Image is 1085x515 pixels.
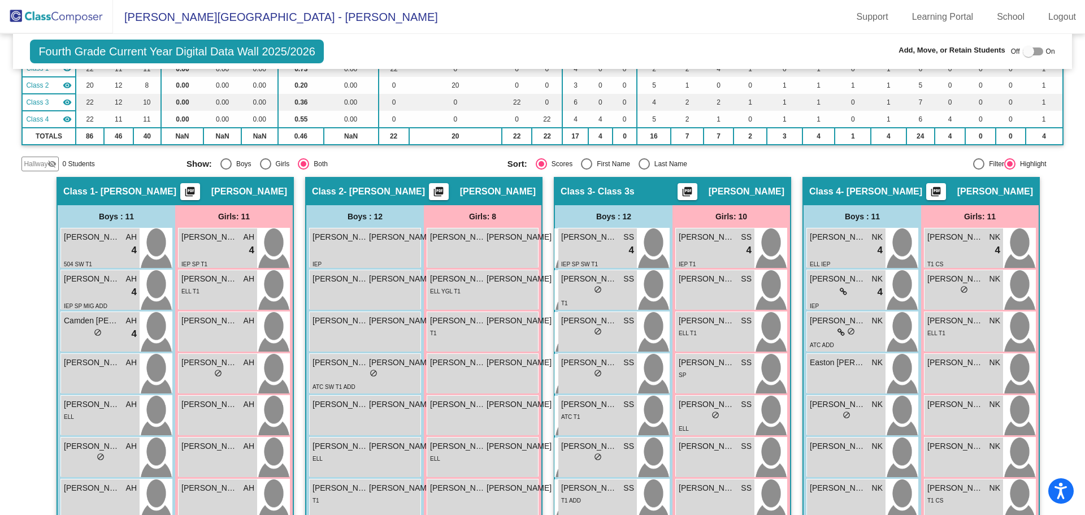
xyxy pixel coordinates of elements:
[802,77,835,94] td: 1
[592,159,630,169] div: First Name
[432,186,445,202] mat-icon: picture_as_pdf
[76,111,104,128] td: 22
[810,357,866,369] span: Easton [PERSON_NAME]
[935,94,965,111] td: 0
[379,77,409,94] td: 0
[104,128,133,145] td: 46
[244,273,254,285] span: AH
[637,94,671,111] td: 4
[679,273,735,285] span: [PERSON_NAME]
[22,111,75,128] td: Nikki Klotz - Klotz
[835,111,871,128] td: 0
[995,243,1000,258] span: 4
[278,111,324,128] td: 0.55
[989,357,1000,369] span: NK
[561,399,618,410] span: [PERSON_NAME] [PERSON_NAME]
[561,315,618,327] span: [PERSON_NAME]
[241,111,278,128] td: 0.00
[64,357,120,369] span: [PERSON_NAME]
[64,414,74,420] span: ELL
[989,399,1000,410] span: NK
[126,357,137,369] span: AH
[313,440,369,452] span: [PERSON_NAME][GEOGRAPHIC_DATA]
[532,111,562,128] td: 22
[561,273,618,285] span: [PERSON_NAME]
[180,183,200,200] button: Print Students Details
[623,315,634,327] span: SS
[650,159,687,169] div: Last Name
[679,426,689,432] span: ELL
[965,111,996,128] td: 0
[487,357,552,369] span: [PERSON_NAME]
[767,77,802,94] td: 1
[126,315,137,327] span: AH
[126,231,137,243] span: AH
[26,80,49,90] span: Class 2
[802,111,835,128] td: 1
[921,205,1039,228] div: Girls: 11
[1039,8,1085,26] a: Logout
[988,8,1034,26] a: School
[847,327,855,335] span: do_not_disturb_alt
[841,186,922,197] span: - [PERSON_NAME]
[594,327,602,335] span: do_not_disturb_alt
[927,330,945,336] span: ELL T1
[379,128,409,145] td: 22
[532,94,562,111] td: 0
[271,159,290,169] div: Girls
[679,261,696,267] span: IEP T1
[927,399,984,410] span: [PERSON_NAME]
[996,77,1025,94] td: 0
[734,111,767,128] td: 0
[313,261,322,267] span: IEP
[278,77,324,94] td: 0.20
[871,128,906,145] td: 4
[588,94,613,111] td: 0
[561,357,618,369] span: [PERSON_NAME]
[671,111,704,128] td: 2
[989,273,1000,285] span: NK
[64,315,120,327] span: Camden [PERSON_NAME]
[848,8,897,26] a: Support
[24,159,47,169] span: Hallway
[502,94,532,111] td: 22
[927,231,984,243] span: [PERSON_NAME]
[22,77,75,94] td: Jessica Opalewski - Opalewski
[181,273,238,285] span: [PERSON_NAME]
[767,94,802,111] td: 1
[679,372,686,378] span: SP
[960,285,968,293] span: do_not_disturb_alt
[927,357,984,369] span: [PERSON_NAME]
[313,357,369,369] span: [PERSON_NAME]
[430,288,461,295] span: ELL YGL T1
[903,8,983,26] a: Learning Portal
[562,77,588,94] td: 3
[430,357,487,369] span: [PERSON_NAME]
[487,315,552,327] span: [PERSON_NAME]
[704,128,734,145] td: 7
[935,111,965,128] td: 4
[588,128,613,145] td: 4
[741,273,752,285] span: SS
[249,243,254,258] span: 4
[561,300,568,306] span: T1
[996,94,1025,111] td: 0
[588,77,613,94] td: 0
[244,399,254,410] span: AH
[181,315,238,327] span: [PERSON_NAME]
[613,111,636,128] td: 0
[324,94,379,111] td: 0.00
[562,94,588,111] td: 6
[906,128,935,145] td: 24
[935,128,965,145] td: 4
[871,111,906,128] td: 1
[309,159,328,169] div: Both
[835,94,871,111] td: 0
[278,128,324,145] td: 0.46
[899,45,1005,56] span: Add, Move, or Retain Students
[430,315,487,327] span: [PERSON_NAME]
[409,94,502,111] td: 0
[132,285,137,300] span: 4
[878,243,883,258] span: 4
[957,186,1033,197] span: [PERSON_NAME]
